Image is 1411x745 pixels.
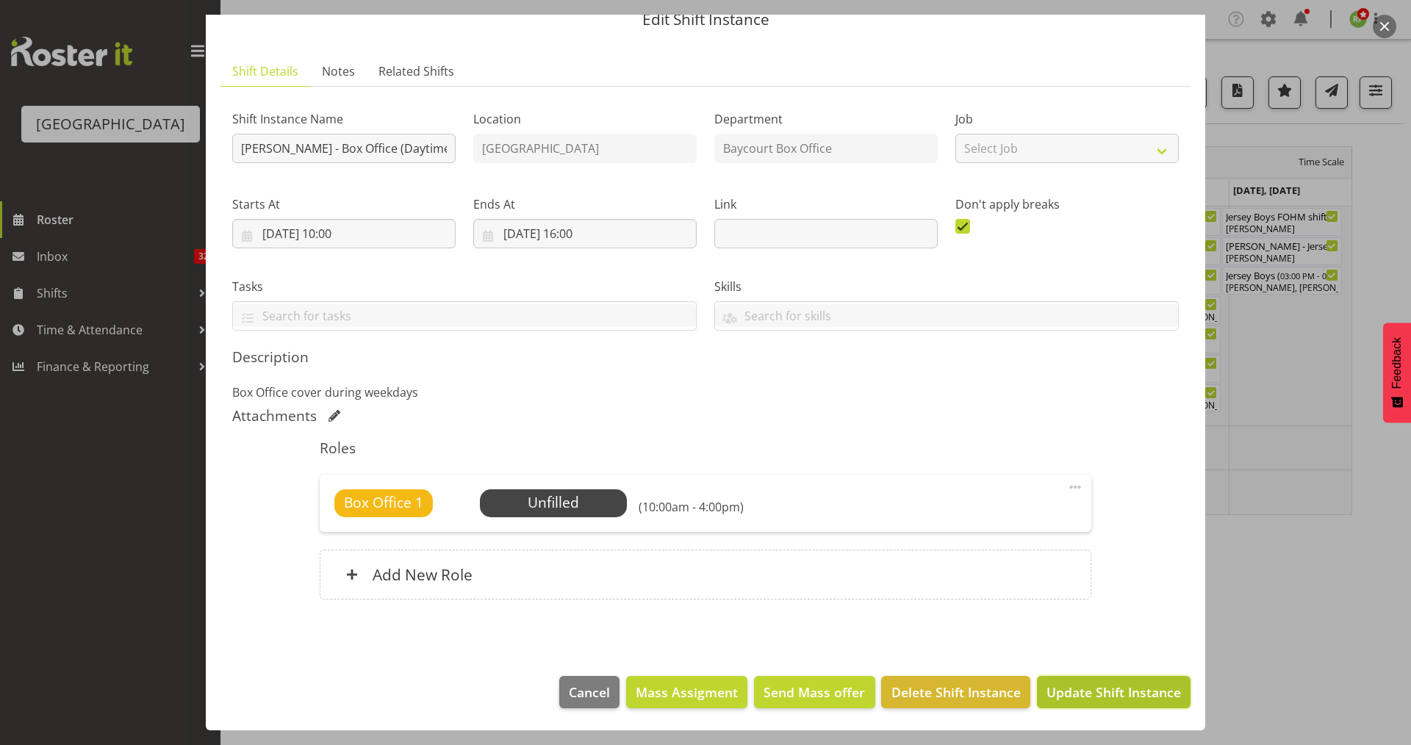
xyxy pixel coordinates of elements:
[232,134,456,163] input: Shift Instance Name
[378,62,454,80] span: Related Shifts
[764,683,865,702] span: Send Mass offer
[1046,683,1181,702] span: Update Shift Instance
[232,110,456,128] label: Shift Instance Name
[473,219,697,248] input: Click to select...
[232,219,456,248] input: Click to select...
[473,110,697,128] label: Location
[232,195,456,213] label: Starts At
[891,683,1021,702] span: Delete Shift Instance
[232,384,1179,401] p: Box Office cover during weekdays
[344,492,423,514] span: Box Office 1
[1037,676,1191,708] button: Update Shift Instance
[322,62,355,80] span: Notes
[232,407,317,425] h5: Attachments
[569,683,610,702] span: Cancel
[232,62,298,80] span: Shift Details
[1383,323,1411,422] button: Feedback - Show survey
[1390,337,1404,389] span: Feedback
[714,195,938,213] label: Link
[715,304,1178,327] input: Search for skills
[473,195,697,213] label: Ends At
[955,110,1179,128] label: Job
[232,278,697,295] label: Tasks
[626,676,747,708] button: Mass Assigment
[955,195,1179,213] label: Don't apply breaks
[233,304,696,327] input: Search for tasks
[881,676,1030,708] button: Delete Shift Instance
[559,676,620,708] button: Cancel
[232,348,1179,366] h5: Description
[220,12,1191,27] p: Edit Shift Instance
[528,492,579,512] span: Unfilled
[636,683,738,702] span: Mass Assigment
[754,676,875,708] button: Send Mass offer
[639,500,744,514] h6: (10:00am - 4:00pm)
[714,278,1179,295] label: Skills
[373,565,473,584] h6: Add New Role
[714,110,938,128] label: Department
[320,439,1091,457] h5: Roles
